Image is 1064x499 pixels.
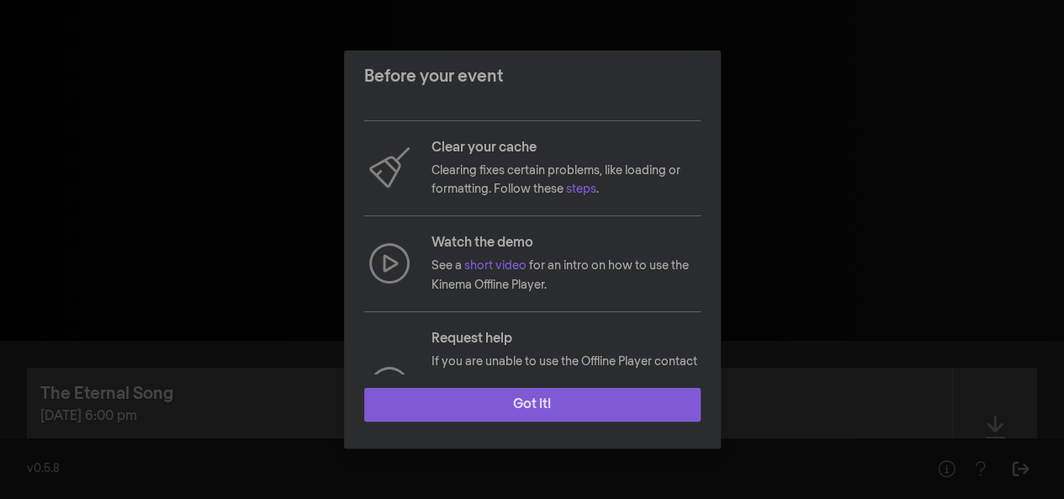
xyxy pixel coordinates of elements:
button: Got it! [364,388,701,422]
a: steps [566,183,596,195]
p: Request help [431,329,701,349]
p: If you are unable to use the Offline Player contact . In some cases, a backup link to stream the ... [431,353,701,447]
p: Watch the demo [431,233,701,253]
p: Clear your cache [431,138,701,158]
header: Before your event [344,50,721,103]
a: short video [464,260,527,272]
p: See a for an intro on how to use the Kinema Offline Player. [431,257,701,295]
p: Clearing fixes certain problems, like loading or formatting. Follow these . [431,162,701,199]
